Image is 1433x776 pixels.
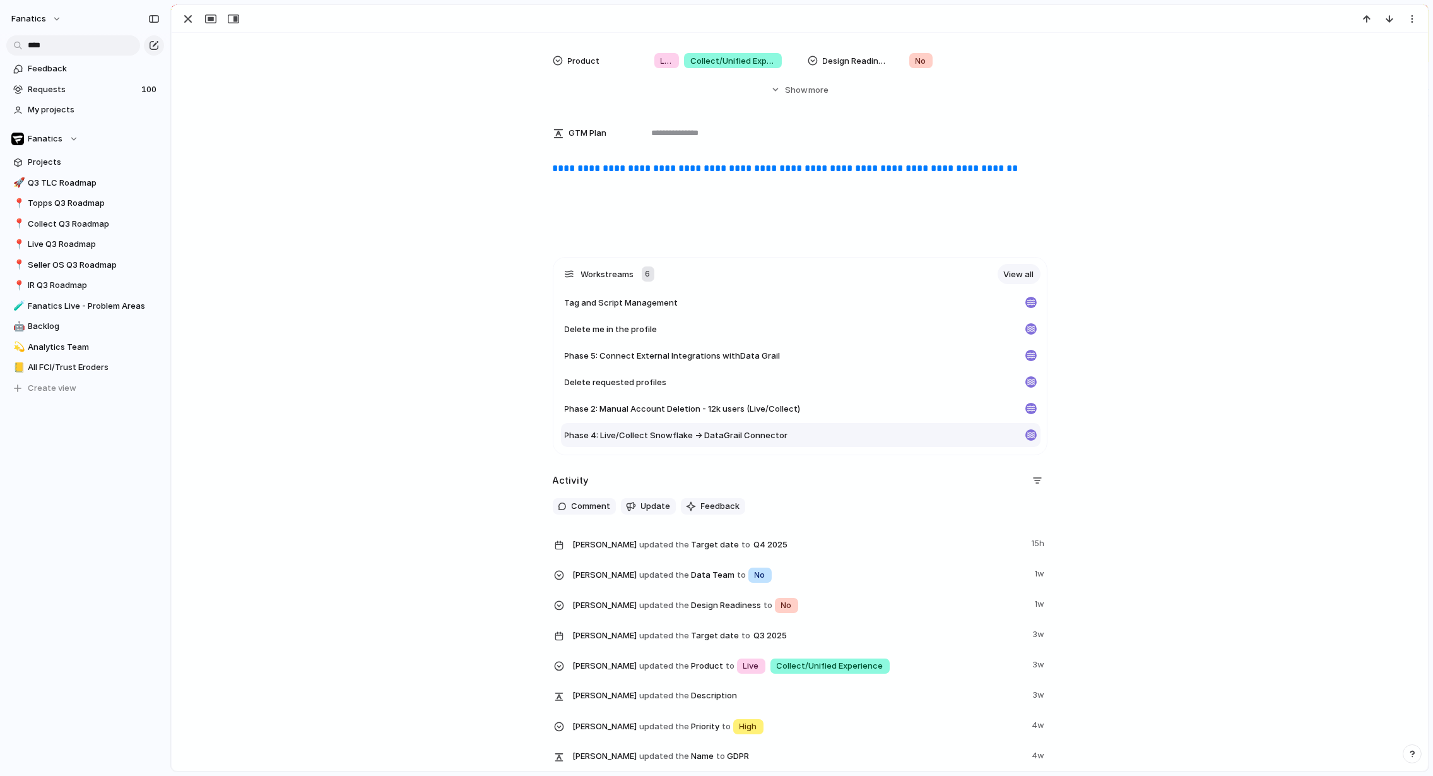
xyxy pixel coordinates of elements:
[28,238,160,251] span: Live Q3 Roadmap
[785,84,808,97] span: Show
[573,565,1027,584] span: Data Team
[11,218,24,230] button: 📍
[740,720,757,733] span: High
[13,319,22,334] div: 🤖
[1032,535,1047,550] span: 15h
[641,500,671,513] span: Update
[11,361,24,374] button: 📒
[13,176,22,190] div: 🚀
[28,83,138,96] span: Requests
[6,215,164,234] div: 📍Collect Q3 Roadmap
[743,660,759,672] span: Live
[28,133,63,145] span: Fanatics
[573,599,637,612] span: [PERSON_NAME]
[681,498,745,515] button: Feedback
[1033,686,1047,701] span: 3w
[11,320,24,333] button: 🤖
[13,340,22,354] div: 💫
[6,379,164,398] button: Create view
[755,569,765,582] span: No
[28,341,160,354] span: Analytics Team
[573,630,637,642] span: [PERSON_NAME]
[28,177,160,189] span: Q3 TLC Roadmap
[998,264,1041,284] a: View all
[573,656,1025,675] span: Product
[6,174,164,193] a: 🚀Q3 TLC Roadmap
[639,750,689,763] span: updated the
[13,258,22,272] div: 📍
[28,382,77,395] span: Create view
[28,197,160,210] span: Topps Q3 Roadmap
[808,84,829,97] span: more
[28,63,160,75] span: Feedback
[568,55,600,68] span: Product
[690,55,775,68] span: Collect/Unified Experience
[573,660,637,672] span: [PERSON_NAME]
[573,720,637,733] span: [PERSON_NAME]
[639,630,689,642] span: updated the
[6,235,164,254] div: 📍Live Q3 Roadmap
[737,569,746,582] span: to
[6,129,164,148] button: Fanatics
[701,500,740,513] span: Feedback
[6,153,164,172] a: Projects
[581,268,634,281] span: Workstreams
[553,474,589,488] h2: Activity
[661,55,673,68] span: Live
[11,238,24,251] button: 📍
[6,194,164,213] a: 📍Topps Q3 Roadmap
[573,569,637,582] span: [PERSON_NAME]
[1035,595,1047,611] span: 1w
[11,300,24,313] button: 🧪
[1035,565,1047,580] span: 1w
[639,660,689,672] span: updated the
[11,341,24,354] button: 💫
[764,599,772,612] span: to
[565,403,801,415] span: Phase 2: Manual Account Deletion - 12k users (Live/Collect)
[741,539,750,551] span: to
[565,429,788,442] span: Phase 4: Live/Collect Snowflake → DataGrail Connector
[572,500,611,513] span: Comment
[565,350,781,362] span: Phase 5: Connect External Integrations withData Grail
[781,599,792,612] span: No
[639,599,689,612] span: updated the
[741,630,750,642] span: to
[726,660,734,672] span: to
[573,595,1027,614] span: Design Readiness
[6,100,164,119] a: My projects
[565,323,658,336] span: Delete me in the profile
[573,747,1025,765] span: Name GDPR
[639,720,689,733] span: updated the
[6,297,164,316] a: 🧪Fanatics Live - Problem Areas
[13,217,22,231] div: 📍
[6,317,164,336] a: 🤖Backlog
[6,59,164,78] a: Feedback
[141,83,159,96] span: 100
[573,750,637,763] span: [PERSON_NAME]
[716,750,725,763] span: to
[573,717,1025,736] span: Priority
[621,498,676,515] button: Update
[6,338,164,357] div: 💫Analytics Team
[6,256,164,275] a: 📍Seller OS Q3 Roadmap
[13,196,22,211] div: 📍
[573,539,637,551] span: [PERSON_NAME]
[11,259,24,272] button: 📍
[573,689,637,702] span: [PERSON_NAME]
[11,177,24,189] button: 🚀
[1033,656,1047,671] span: 3w
[565,376,667,389] span: Delete requested profiles
[1032,717,1047,732] span: 4w
[11,197,24,210] button: 📍
[28,156,160,169] span: Projects
[569,127,607,140] span: GTM Plan
[6,358,164,377] a: 📒All FCI/Trust Eroders
[28,104,160,116] span: My projects
[13,278,22,293] div: 📍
